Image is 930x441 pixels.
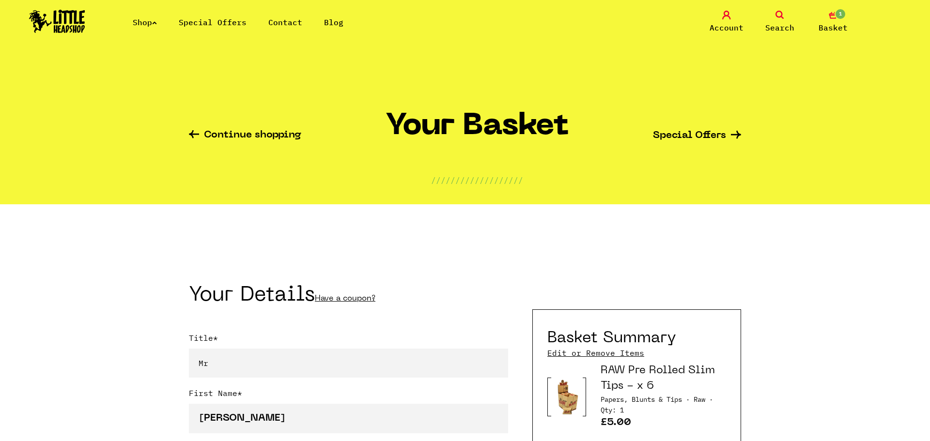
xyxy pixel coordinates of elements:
[551,377,583,416] img: Product
[756,11,804,33] a: Search
[133,17,157,27] a: Shop
[189,387,508,404] label: First Name
[601,418,726,430] p: £5.00
[315,295,375,303] a: Have a coupon?
[694,395,713,404] span: Brand
[547,348,644,358] a: Edit or Remove Items
[431,174,523,186] p: ///////////////////
[324,17,343,27] a: Blog
[653,131,741,141] a: Special Offers
[547,329,676,348] h2: Basket Summary
[601,406,624,414] span: Quantity
[268,17,302,27] a: Contact
[189,287,508,308] h2: Your Details
[710,22,744,33] span: Account
[601,365,715,391] a: RAW Pre Rolled Slim Tips - x 6
[189,332,508,349] label: Title
[819,22,848,33] span: Basket
[835,8,846,20] span: 1
[179,17,247,27] a: Special Offers
[765,22,794,33] span: Search
[386,110,569,150] h1: Your Basket
[601,395,690,404] span: Category
[189,130,301,141] a: Continue shopping
[29,10,85,33] img: Little Head Shop Logo
[809,11,857,33] a: 1 Basket
[189,404,508,433] input: First Name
